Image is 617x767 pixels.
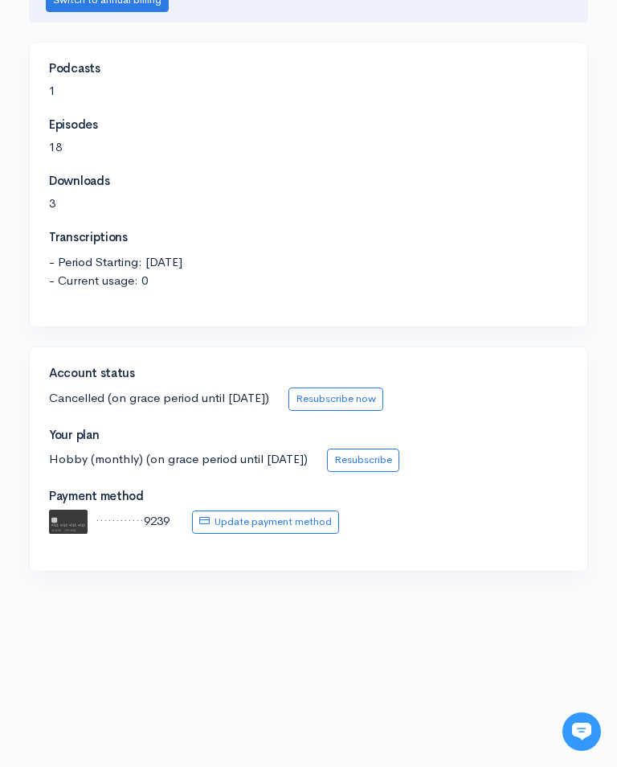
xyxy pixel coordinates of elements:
h4: Downloads [49,174,568,188]
a: Resubscribe now [288,388,383,411]
span: - Period Starting: [DATE] [49,253,568,272]
img: default.svg [49,510,88,534]
span: - Current usage: 0 [49,272,568,290]
h4: Podcasts [49,62,568,76]
iframe: gist-messenger-bubble-iframe [562,712,601,751]
input: Search articles [47,302,287,334]
p: 18 [49,138,568,157]
h4: Transcriptions [49,231,568,244]
h4: Account status [49,367,568,380]
a: Update payment method [192,511,339,534]
p: 1 [49,82,568,100]
h4: Your plan [49,429,568,442]
p: 3 [49,195,568,213]
h4: Payment method [49,490,568,503]
h2: Just let us know if you need anything and we'll be happy to help! 🙂 [24,107,297,184]
span: ············9239 [96,513,170,528]
button: New conversation [25,213,296,245]
a: Resubscribe [327,449,399,472]
h4: Episodes [49,118,568,132]
p: Hobby (monthly) (on grace period until [DATE]) [49,449,568,472]
p: Find an answer quickly [22,276,300,295]
p: Cancelled (on grace period until [DATE]) [49,388,568,411]
h1: Hi 👋 [24,78,297,104]
span: New conversation [104,223,193,236]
